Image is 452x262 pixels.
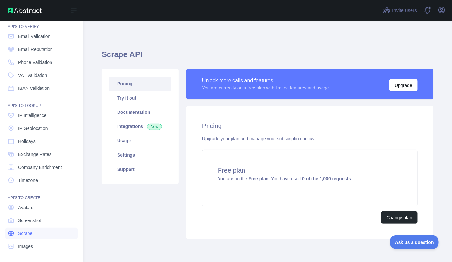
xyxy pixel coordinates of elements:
iframe: Toggle Customer Support [390,235,439,249]
a: Phone Validation [5,56,78,68]
a: IP Intelligence [5,110,78,121]
span: Company Enrichment [18,164,62,171]
a: Email Reputation [5,43,78,55]
a: Screenshot [5,215,78,226]
a: Holidays [5,136,78,147]
button: Upgrade [389,79,418,91]
a: Scrape [5,228,78,239]
span: Exchange Rates [18,151,51,158]
div: API'S TO LOOKUP [5,95,78,108]
a: Integrations New [109,119,171,134]
div: API'S TO CREATE [5,187,78,200]
span: Screenshot [18,217,41,224]
div: Unlock more calls and features [202,77,329,85]
a: Exchange Rates [5,149,78,160]
span: IP Intelligence [18,112,47,119]
strong: Free plan [248,176,268,181]
span: Holidays [18,138,36,145]
span: Invite users [392,7,417,14]
span: Email Reputation [18,46,53,53]
a: Avatars [5,202,78,213]
a: Email Validation [5,30,78,42]
button: Change plan [381,211,418,224]
div: API'S TO VERIFY [5,16,78,29]
a: IBAN Validation [5,82,78,94]
a: VAT Validation [5,69,78,81]
a: Timezone [5,174,78,186]
span: Timezone [18,177,38,184]
span: Avatars [18,204,33,211]
img: Abstract API [8,8,42,13]
h4: Free plan [218,166,402,175]
div: You are currently on a free plan with limited features and usage [202,85,329,91]
a: Support [109,162,171,176]
a: Company Enrichment [5,161,78,173]
span: Email Validation [18,33,50,40]
a: Try it out [109,91,171,105]
div: Upgrade your plan and manage your subscription below. [202,136,418,142]
a: Images [5,241,78,252]
span: Scrape [18,230,32,237]
span: New [147,124,162,130]
a: Settings [109,148,171,162]
span: Phone Validation [18,59,52,65]
a: IP Geolocation [5,123,78,134]
button: Invite users [382,5,418,16]
h1: Scrape API [102,49,433,65]
h2: Pricing [202,121,418,130]
span: Images [18,243,33,250]
span: IBAN Validation [18,85,50,91]
a: Pricing [109,77,171,91]
span: IP Geolocation [18,125,48,132]
a: Documentation [109,105,171,119]
span: You are on the . You have used . [218,176,352,181]
a: Usage [109,134,171,148]
span: VAT Validation [18,72,47,78]
strong: 0 of the 1,000 requests [302,176,351,181]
